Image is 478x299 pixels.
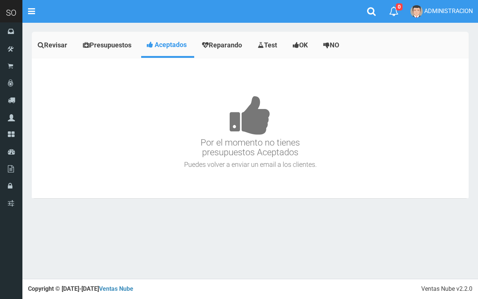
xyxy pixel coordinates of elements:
[421,285,472,293] div: Ventas Nube v2.2.0
[424,7,473,15] span: ADMINISTRACION
[141,34,194,56] a: Aceptados
[317,34,347,57] a: NO
[155,41,187,49] span: Aceptados
[396,3,403,10] span: 0
[264,41,277,49] span: Test
[99,285,133,292] a: Ventas Nube
[90,41,131,49] span: Presupuestos
[330,41,339,49] span: NO
[252,34,285,57] a: Test
[410,5,423,18] img: User Image
[44,41,67,49] span: Revisar
[287,34,316,57] a: OK
[196,34,250,57] a: Reparando
[209,41,242,49] span: Reparando
[34,161,467,168] h4: Puedes volver a enviar un email a los clientes.
[299,41,308,49] span: OK
[32,34,75,57] a: Revisar
[34,73,467,158] h3: Por el momento no tienes presupuestos Aceptados
[28,285,133,292] strong: Copyright © [DATE]-[DATE]
[77,34,139,57] a: Presupuestos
